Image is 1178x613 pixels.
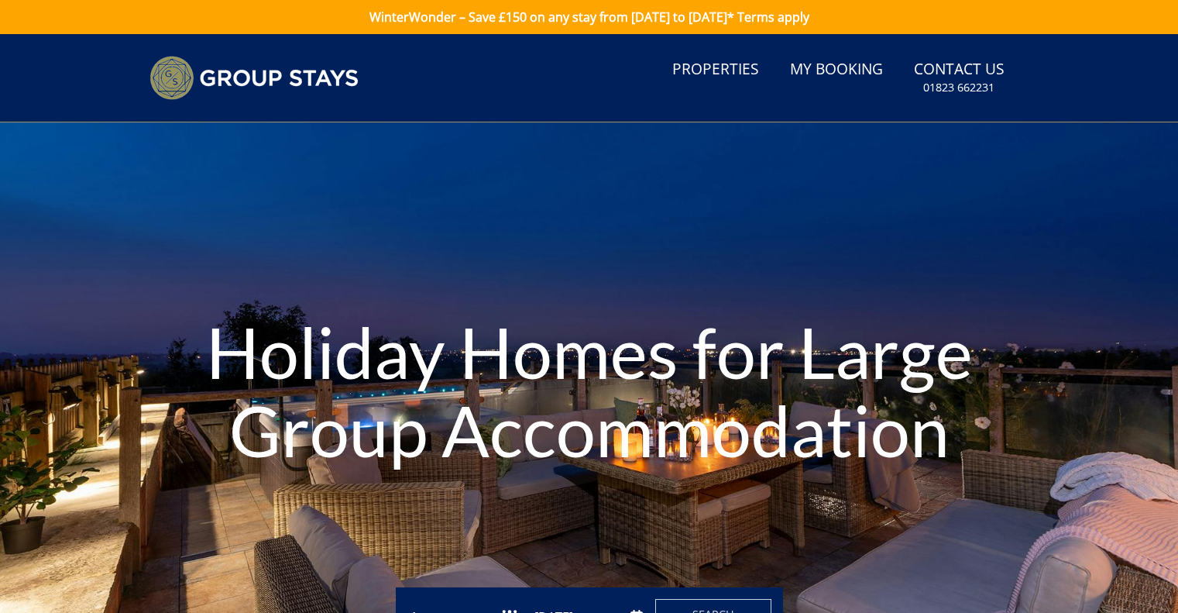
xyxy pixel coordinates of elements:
a: My Booking [784,53,889,88]
a: Contact Us01823 662231 [908,53,1011,103]
a: Properties [666,53,765,88]
small: 01823 662231 [923,80,994,95]
img: Group Stays [149,56,359,100]
h1: Holiday Homes for Large Group Accommodation [177,282,1001,500]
